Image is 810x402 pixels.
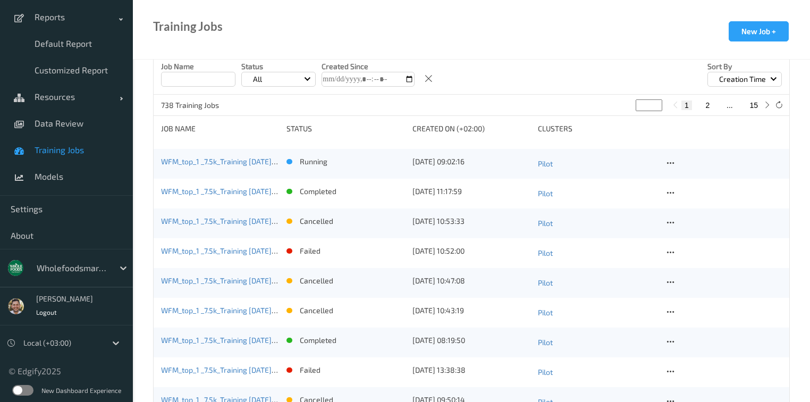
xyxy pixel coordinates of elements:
[161,61,235,72] p: Job Name
[538,186,656,201] a: Pilot
[412,275,530,286] div: [DATE] 10:47:08
[161,100,241,111] p: 738 Training Jobs
[412,335,530,346] div: [DATE] 08:19:50
[412,186,530,197] div: [DATE] 11:17:59
[161,157,355,166] a: WFM_top_1 _7.5k_Training [DATE] up-to-date [DATE] 07:02
[412,156,530,167] div: [DATE] 09:02:16
[729,21,789,41] button: New Job +
[300,186,336,197] p: completed
[161,216,356,225] a: WFM_top_1 _7.5k_Training [DATE] up-to-date [DATE] 08:53
[538,216,656,231] a: Pilot
[161,336,354,345] a: WFM_top_1 _7.5k_Training [DATE] up-to-date [DATE] 06:19
[153,21,223,32] div: Training Jobs
[715,74,770,85] p: Creation Time
[538,335,656,350] a: Pilot
[412,365,530,375] div: [DATE] 13:38:38
[538,123,656,134] div: clusters
[412,246,530,256] div: [DATE] 10:52:00
[286,123,404,134] div: status
[538,365,656,380] a: Pilot
[538,305,656,320] a: Pilot
[723,100,736,110] button: ...
[161,365,353,374] a: WFM_top_1 _7.5k_Training [DATE] up-to-date [DATE] 11:38
[538,156,656,171] a: Pilot
[322,61,415,72] p: Created Since
[412,123,530,134] div: Created On (+02:00)
[412,216,530,227] div: [DATE] 10:53:33
[746,100,761,110] button: 15
[300,335,336,346] p: completed
[300,365,320,375] p: failed
[703,100,713,110] button: 2
[249,74,266,85] p: All
[300,156,327,167] p: running
[241,61,316,72] p: Status
[681,100,692,110] button: 1
[300,275,333,286] p: cancelled
[161,276,356,285] a: WFM_top_1 _7.5k_Training [DATE] up-to-date [DATE] 08:47
[538,246,656,261] a: Pilot
[300,305,333,316] p: cancelled
[161,123,279,134] div: Job Name
[707,61,782,72] p: Sort by
[412,305,530,316] div: [DATE] 10:43:19
[538,275,656,290] a: Pilot
[161,306,356,315] a: WFM_top_1 _7.5k_Training [DATE] up-to-date [DATE] 08:43
[300,246,320,256] p: failed
[161,246,356,255] a: WFM_top_1 _7.5k_Training [DATE] up-to-date [DATE] 08:52
[300,216,333,227] p: cancelled
[161,187,353,196] a: WFM_top_1 _7.5k_Training [DATE] up-to-date [DATE] 09:17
